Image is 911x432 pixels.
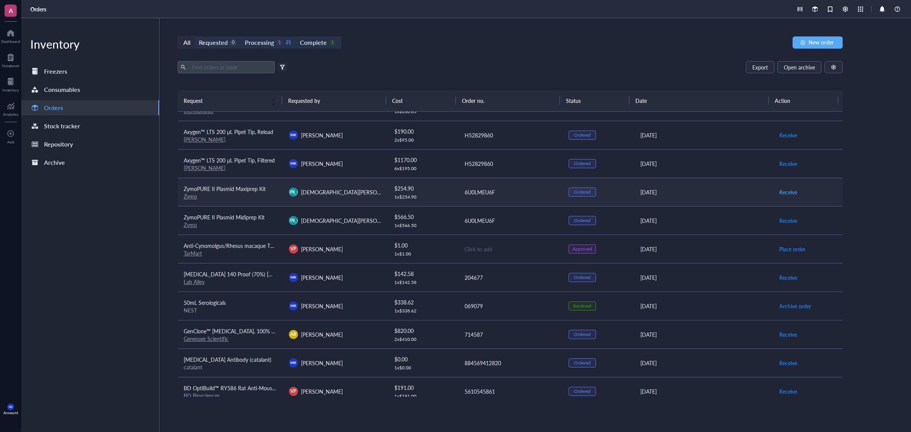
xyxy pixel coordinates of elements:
[276,39,283,46] div: 1
[779,131,797,139] span: Receive
[394,137,451,143] div: 2 x $ 95.00
[184,164,225,172] a: [PERSON_NAME]
[184,185,266,192] span: ZymoPURE II Plasmid Maxiprep Kit
[779,328,798,341] button: Receive
[21,137,159,152] a: Repository
[301,359,343,367] span: [PERSON_NAME]
[574,360,591,366] div: Ordered
[572,246,592,252] div: Approved
[21,82,159,97] a: Consumables
[184,242,330,249] span: Anti-Cynomolgus/Rhesus macaque TSPAN8 [MEDICAL_DATA]
[779,302,811,310] span: Archive order
[301,131,343,139] span: [PERSON_NAME]
[394,326,451,335] div: $ 820.00
[779,158,798,170] button: Receive
[184,221,197,229] a: Zymo
[290,246,296,252] span: VP
[301,160,343,167] span: [PERSON_NAME]
[184,128,273,136] span: Axygen™ LTS 200 μL Pipet Tip, Reload
[199,37,228,48] div: Requested
[282,90,386,111] th: Requested by
[779,243,806,255] button: Place order
[21,64,159,79] a: Freezers
[184,96,267,105] span: Request
[560,90,629,111] th: Status
[777,61,821,73] button: Open archive
[640,131,767,139] div: [DATE]
[640,216,767,225] div: [DATE]
[9,405,13,408] span: MK
[394,194,451,200] div: 1 x $ 254.90
[290,388,296,395] span: VP
[189,61,272,73] input: Find orders in table
[809,39,834,45] span: New order
[640,359,767,367] div: [DATE]
[184,192,197,200] a: Zymo
[394,213,451,221] div: $ 566.50
[458,348,563,377] td: 884569412820
[394,279,451,285] div: 1 x $ 142.58
[640,330,767,339] div: [DATE]
[752,64,768,70] span: Export
[394,222,451,229] div: 1 x $ 566.50
[779,271,798,284] button: Receive
[640,159,767,168] div: [DATE]
[574,331,591,337] div: Ordered
[394,166,451,172] div: 6 x $ 195.00
[458,149,563,178] td: H52829860
[465,131,557,139] div: H52829860
[1,39,20,44] div: Dashboard
[290,360,296,365] span: MK
[184,364,277,371] div: catalant
[779,300,812,312] button: Archive order
[184,307,277,314] div: NEST
[574,132,591,138] div: Ordered
[458,206,563,235] td: 6U0LMEU6F
[245,37,274,48] div: Processing
[184,270,309,278] span: [MEDICAL_DATA] 140 Proof (70%) [MEDICAL_DATA]
[2,51,19,68] a: Notebook
[458,320,563,348] td: 714587
[290,331,296,338] span: AR
[779,359,797,367] span: Receive
[640,245,767,253] div: [DATE]
[640,302,767,310] div: [DATE]
[3,100,18,117] a: Analytics
[394,156,451,164] div: $ 1170.00
[465,359,557,367] div: 884569412820
[44,66,67,77] div: Freezers
[640,188,767,196] div: [DATE]
[779,357,798,369] button: Receive
[184,156,275,164] span: Axygen™ LTS 200 μL Pipet Tip, Filtered
[465,273,557,282] div: 204677
[301,331,343,338] span: [PERSON_NAME]
[44,157,65,168] div: Archive
[465,302,557,310] div: 069079
[21,118,159,134] a: Stock tracker
[7,140,14,144] div: Add
[394,127,451,136] div: $ 190.00
[3,112,18,117] div: Analytics
[2,76,19,92] a: Inventory
[640,387,767,396] div: [DATE]
[394,241,451,249] div: $ 1.00
[779,188,797,196] span: Receive
[184,327,370,335] span: GenClone™ [MEDICAL_DATA], 100% U.S. Origin, Heat Inactivated, 500 mL/Unit
[394,184,451,192] div: $ 254.90
[178,90,282,111] th: Request
[275,189,312,196] span: [PERSON_NAME]
[9,6,13,15] span: A
[394,109,451,115] div: 1 x $ 280.65
[465,188,557,196] div: 6U0LMEU6F
[458,178,563,206] td: 6U0LMEU6F
[746,61,774,73] button: Export
[394,298,451,306] div: $ 338.62
[458,235,563,263] td: Click to add
[779,273,797,282] span: Receive
[394,393,451,399] div: 1 x $ 191.00
[458,292,563,320] td: 069079
[3,410,18,415] div: Account
[465,330,557,339] div: 714587
[285,39,292,46] div: 21
[21,100,159,115] a: Orders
